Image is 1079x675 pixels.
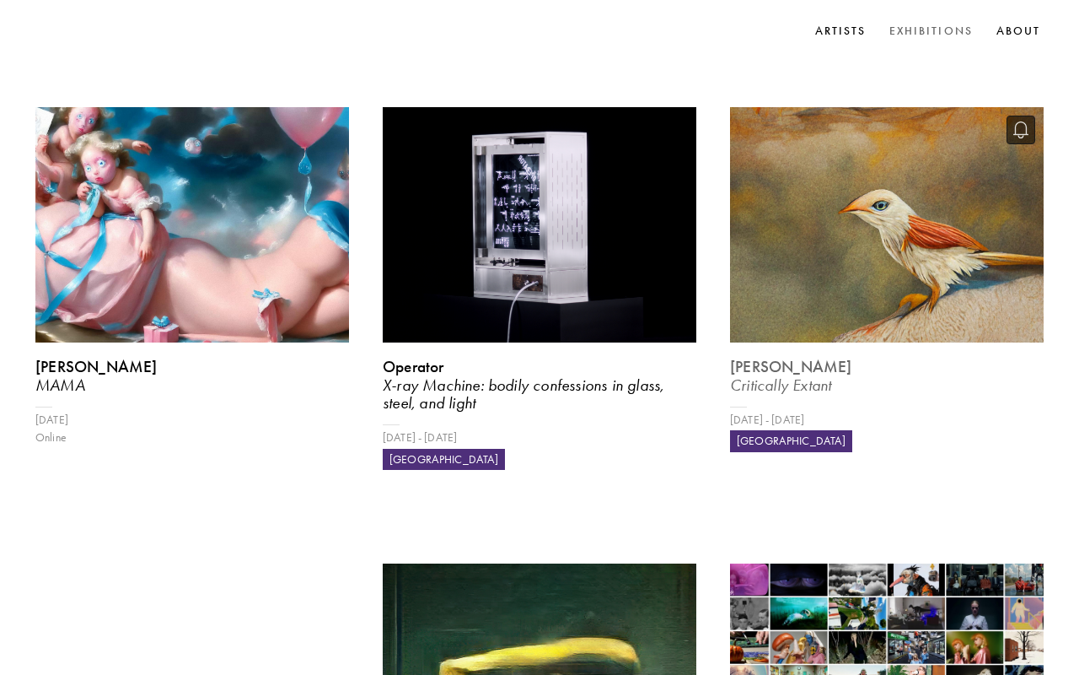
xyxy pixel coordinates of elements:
div: [DATE] [35,411,349,429]
div: [GEOGRAPHIC_DATA] [383,449,505,471]
a: About [993,19,1044,44]
b: [PERSON_NAME] [730,357,852,376]
a: Artists [812,19,869,44]
img: Exhibition Image [35,107,349,343]
a: Exhibition Image[PERSON_NAME]Critically Extant[DATE] - [DATE][GEOGRAPHIC_DATA] [730,107,1044,470]
img: Exhibition Image [725,104,1048,346]
a: Exhibition Image[PERSON_NAME]MAMA[DATE]Online [35,107,349,470]
div: [GEOGRAPHIC_DATA] [730,430,852,452]
i: X-ray Machine: bodily confessions in glass, steel, and light [383,375,663,413]
a: Exhibitions [886,19,976,44]
div: [DATE] - [DATE] [383,429,696,447]
div: [DATE] - [DATE] [730,411,1044,429]
i: Critically Extant [730,375,831,395]
b: [PERSON_NAME] [35,357,158,376]
b: Operator [383,357,444,376]
i: MAMA [35,375,85,395]
div: Online [35,429,349,447]
img: Exhibition Image [383,107,696,343]
a: Exhibition ImageOperatorX-ray Machine: bodily confessions in glass, steel, and light[DATE] - [DAT... [383,107,696,470]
